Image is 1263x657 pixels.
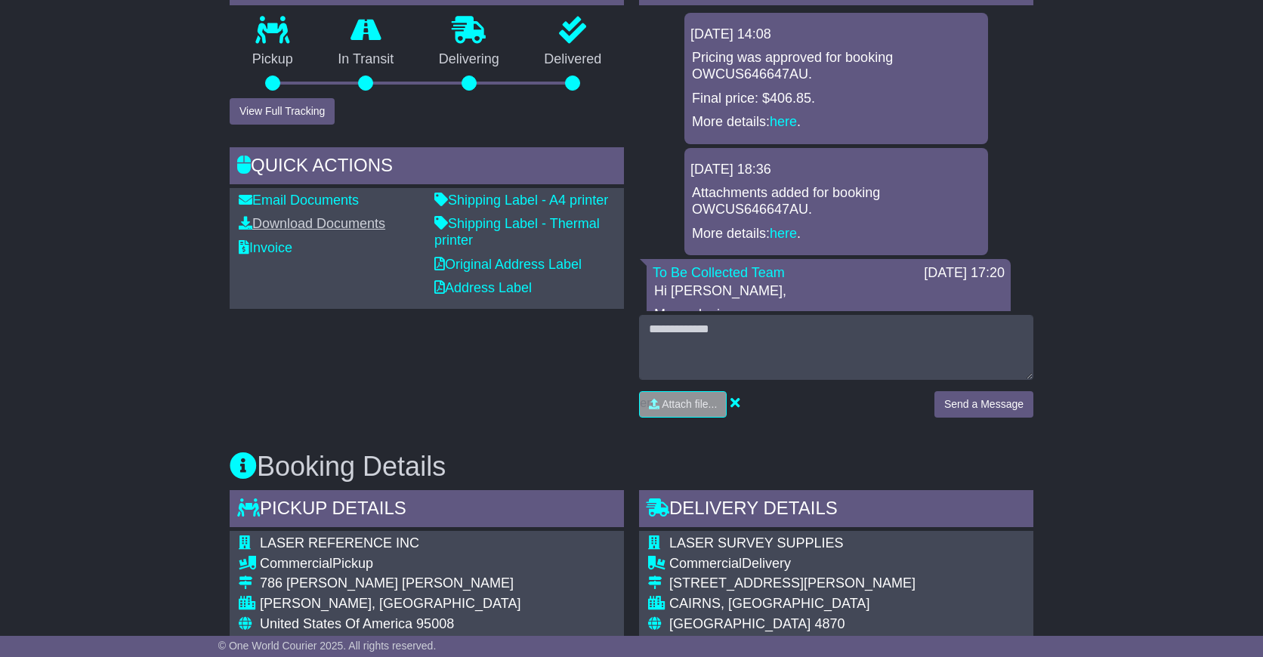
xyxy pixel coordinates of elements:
a: here [770,114,797,129]
p: Delivering [416,51,522,68]
div: [STREET_ADDRESS][PERSON_NAME] [669,575,916,592]
span: Commercial [260,556,332,571]
div: [DATE] 18:36 [690,162,982,178]
button: View Full Tracking [230,98,335,125]
span: LASER SURVEY SUPPLIES [669,535,843,551]
a: Email Documents [239,193,359,208]
div: [DATE] 17:20 [924,265,1005,282]
a: Original Address Label [434,257,582,272]
span: LASER REFERENCE INC [260,535,419,551]
a: Invoice [239,240,292,255]
div: Delivery Details [639,490,1033,531]
p: Pricing was approved for booking OWCUS646647AU. [692,50,980,82]
div: [DATE] 14:08 [690,26,982,43]
p: My apologies. [654,307,1003,323]
span: 95008 [416,616,454,631]
p: Hi [PERSON_NAME], [654,283,1003,300]
a: here [770,226,797,241]
p: Pickup [230,51,316,68]
div: Delivery [669,556,916,572]
span: [GEOGRAPHIC_DATA] [669,616,811,631]
p: Delivered [522,51,625,68]
span: 4870 [814,616,845,631]
button: Send a Message [934,391,1033,418]
div: Quick Actions [230,147,624,188]
p: Final price: $406.85. [692,91,980,107]
div: CAIRNS, [GEOGRAPHIC_DATA] [669,596,916,612]
p: More details: . [692,114,980,131]
p: In Transit [316,51,417,68]
a: To Be Collected Team [653,265,785,280]
span: United States Of America [260,616,412,631]
div: [PERSON_NAME], [GEOGRAPHIC_DATA] [260,596,520,612]
p: More details: . [692,226,980,242]
div: Pickup Details [230,490,624,531]
span: Commercial [669,556,742,571]
div: 786 [PERSON_NAME] [PERSON_NAME] [260,575,520,592]
a: Address Label [434,280,532,295]
span: © One World Courier 2025. All rights reserved. [218,640,437,652]
div: Pickup [260,556,520,572]
p: Attachments added for booking OWCUS646647AU. [692,185,980,217]
a: Shipping Label - Thermal printer [434,216,600,248]
a: Download Documents [239,216,385,231]
h3: Booking Details [230,452,1033,482]
a: Shipping Label - A4 printer [434,193,608,208]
